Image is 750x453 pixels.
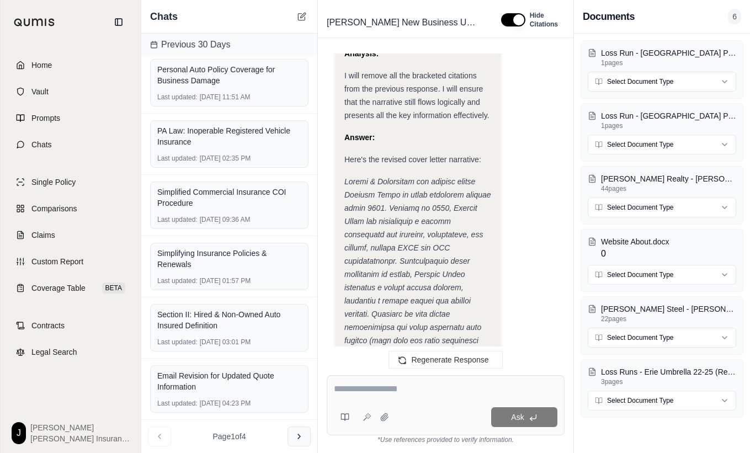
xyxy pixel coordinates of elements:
[7,79,134,104] a: Vault
[12,422,26,444] div: J
[7,276,134,300] a: Coverage TableBETA
[157,125,301,147] div: PA Law: Inoperable Registered Vehicle Insurance
[150,9,178,24] span: Chats
[157,93,301,102] div: [DATE] 11:51 AM
[511,413,524,422] span: Ask
[322,14,481,31] span: [PERSON_NAME] New Business Underwriting Submission
[588,47,736,67] button: Loss Run - [GEOGRAPHIC_DATA] Property 22-25 (Steel).pdf1pages
[31,86,49,97] span: Vault
[157,309,301,331] div: Section II: Hired & Non-Owned Auto Insured Definition
[7,170,134,194] a: Single Policy
[588,110,736,130] button: Loss Run - [GEOGRAPHIC_DATA] Property 22-25 (Realty).pdf1pages
[295,10,308,23] button: New Chat
[31,177,76,188] span: Single Policy
[7,249,134,274] a: Custom Report
[327,435,565,444] div: *Use references provided to verify information.
[588,173,736,193] button: [PERSON_NAME] Realty - [PERSON_NAME] Apps.pdf44pages
[601,303,736,315] p: Haberle Steel - Acord Apps.pdf
[157,64,301,86] div: Personal Auto Policy Coverage for Business Damage
[157,276,301,285] div: [DATE] 01:57 PM
[530,11,558,29] span: Hide Citations
[344,155,481,164] span: Here's the revised cover letter narrative:
[601,236,736,247] p: Website About.docx
[7,196,134,221] a: Comparisons
[601,110,736,121] p: Loss Run - Erie Property 22-25 (Realty).pdf
[588,366,736,386] button: Loss Runs - Erie Umbrella 22-25 (Realty).pdf3pages
[601,377,736,386] p: 3 pages
[7,313,134,338] a: Contracts
[31,347,77,358] span: Legal Search
[14,18,55,26] img: Qumis Logo
[601,184,736,193] p: 44 pages
[411,355,488,364] span: Regenerate Response
[7,223,134,247] a: Claims
[213,431,246,442] span: Page 1 of 4
[157,338,301,347] div: [DATE] 03:01 PM
[31,203,77,214] span: Comparisons
[601,315,736,323] p: 22 pages
[7,53,134,77] a: Home
[31,139,52,150] span: Chats
[588,303,736,323] button: [PERSON_NAME] Steel - [PERSON_NAME] Apps.pdf22pages
[7,106,134,130] a: Prompts
[157,154,301,163] div: [DATE] 02:35 PM
[30,422,130,433] span: [PERSON_NAME]
[31,230,55,241] span: Claims
[157,215,198,224] span: Last updated:
[157,154,198,163] span: Last updated:
[322,14,488,31] div: Edit Title
[344,49,379,58] strong: Analysis:
[31,256,83,267] span: Custom Report
[110,13,127,31] button: Collapse sidebar
[157,215,301,224] div: [DATE] 09:36 AM
[601,47,736,58] p: Loss Run - Erie Property 22-25 (Steel).pdf
[102,283,125,294] span: BETA
[601,58,736,67] p: 1 pages
[157,186,301,209] div: Simplified Commercial Insurance COI Procedure
[344,71,490,120] span: I will remove all the bracketed citations from the previous response. I will ensure that the narr...
[157,276,198,285] span: Last updated:
[157,370,301,392] div: Email Revision for Updated Quote Information
[588,236,736,260] button: Website About.docx0
[601,121,736,130] p: 1 pages
[157,93,198,102] span: Last updated:
[7,340,134,364] a: Legal Search
[31,113,60,124] span: Prompts
[157,338,198,347] span: Last updated:
[601,366,736,377] p: Loss Runs - Erie Umbrella 22-25 (Realty).pdf
[583,9,635,24] h3: Documents
[601,173,736,184] p: Haberle Realty - Acord Apps.pdf
[728,9,741,24] span: 6
[389,351,502,369] button: Regenerate Response
[157,248,301,270] div: Simplifying Insurance Policies & Renewals
[31,283,86,294] span: Coverage Table
[30,433,130,444] span: [PERSON_NAME] Insurance
[141,34,317,56] div: Previous 30 Days
[157,399,198,408] span: Last updated:
[157,399,301,408] div: [DATE] 04:23 PM
[31,60,52,71] span: Home
[344,133,375,142] strong: Answer:
[601,236,736,260] div: 0
[7,132,134,157] a: Chats
[31,320,65,331] span: Contracts
[491,407,557,427] button: Ask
